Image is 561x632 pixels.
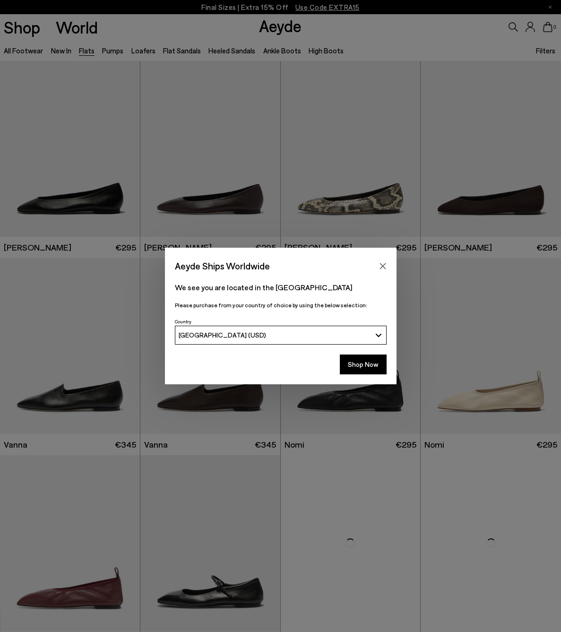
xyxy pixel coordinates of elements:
button: Shop Now [340,355,387,374]
p: Please purchase from your country of choice by using the below selection: [175,301,387,310]
p: We see you are located in the [GEOGRAPHIC_DATA] [175,282,387,293]
span: Aeyde Ships Worldwide [175,258,270,274]
button: Close [376,259,390,273]
span: [GEOGRAPHIC_DATA] (USD) [179,331,266,339]
span: Country [175,319,191,324]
